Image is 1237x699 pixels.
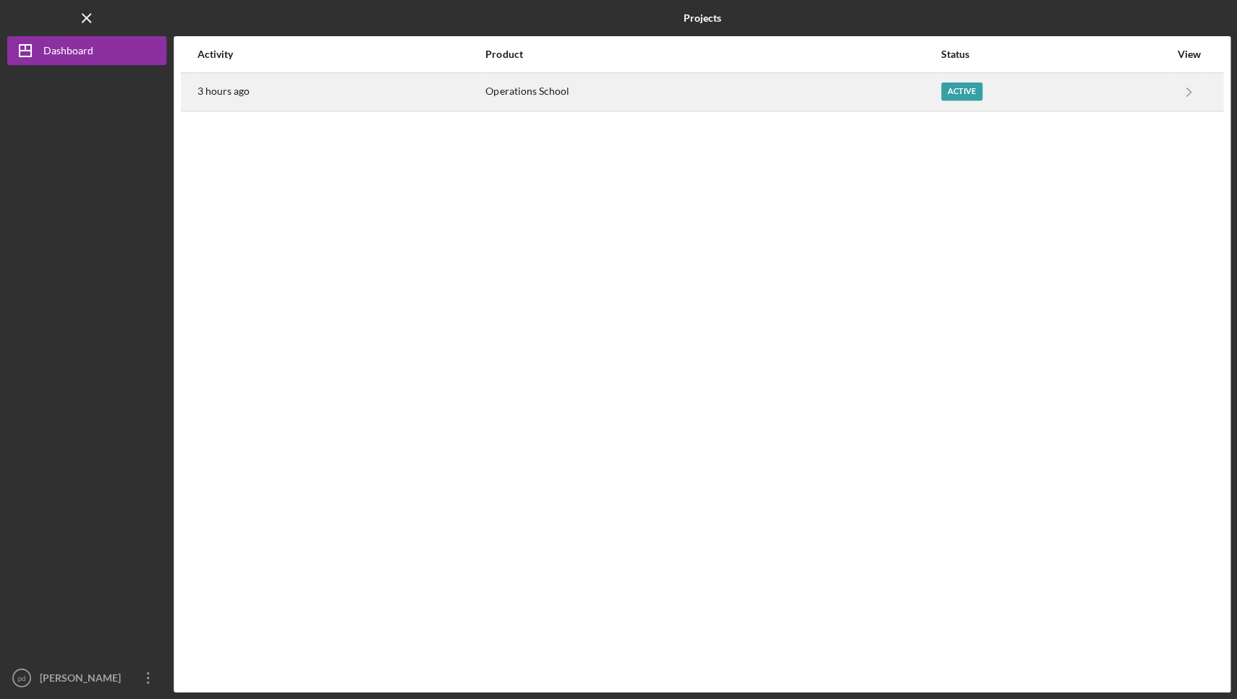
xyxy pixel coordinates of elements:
[43,36,93,69] div: Dashboard
[7,663,166,692] button: pd[PERSON_NAME]
[197,85,250,97] time: 2025-09-19 17:58
[683,12,720,24] b: Projects
[7,36,166,65] button: Dashboard
[1170,48,1206,60] div: View
[197,48,484,60] div: Activity
[18,674,26,682] text: pd
[940,48,1168,60] div: Status
[485,74,939,110] div: Operations School
[940,82,982,101] div: Active
[36,663,130,695] div: [PERSON_NAME]
[485,48,939,60] div: Product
